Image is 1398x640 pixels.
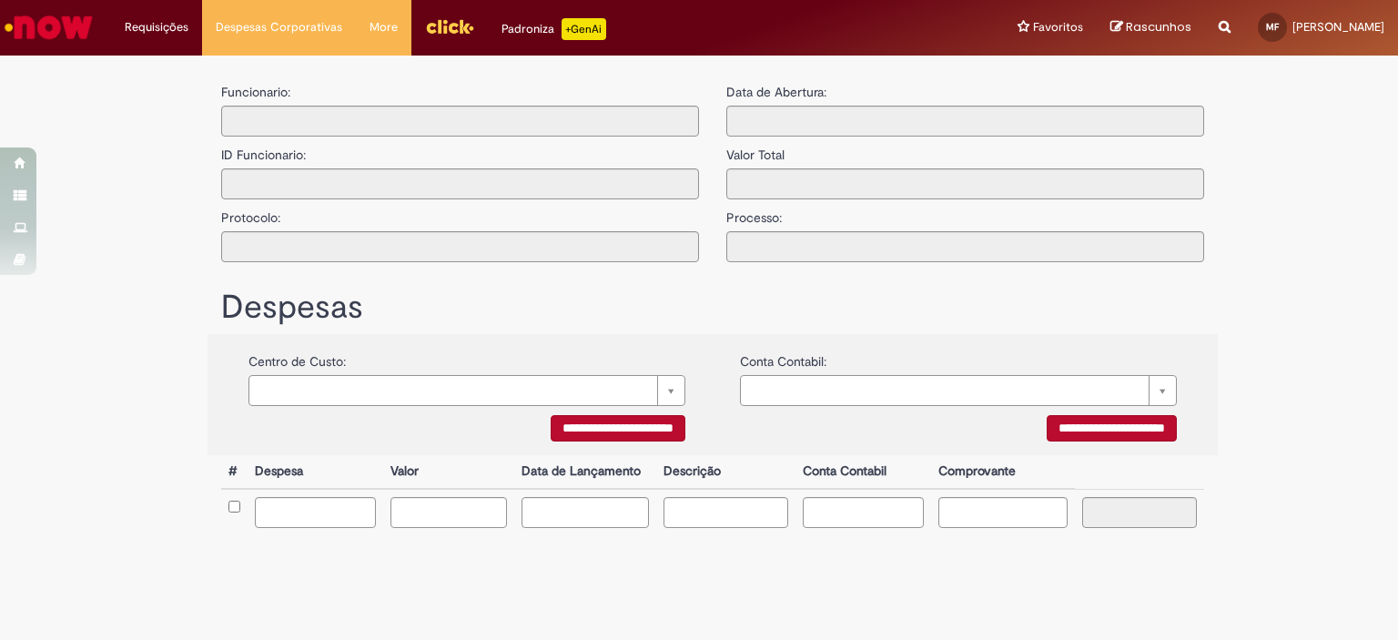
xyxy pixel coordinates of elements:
[726,199,782,227] label: Processo:
[221,199,280,227] label: Protocolo:
[248,455,383,489] th: Despesa
[740,343,826,371] label: Conta Contabil:
[1110,19,1191,36] a: Rascunhos
[221,83,290,101] label: Funcionario:
[514,455,657,489] th: Data de Lançamento
[221,290,1204,326] h1: Despesas
[248,375,685,406] a: Limpar campo {0}
[501,18,606,40] div: Padroniza
[383,455,513,489] th: Valor
[795,455,931,489] th: Conta Contabil
[425,13,474,40] img: click_logo_yellow_360x200.png
[125,18,188,36] span: Requisições
[740,375,1177,406] a: Limpar campo {0}
[726,137,785,164] label: Valor Total
[562,18,606,40] p: +GenAi
[248,343,346,371] label: Centro de Custo:
[726,83,826,101] label: Data de Abertura:
[1292,19,1384,35] span: [PERSON_NAME]
[1266,21,1279,33] span: MF
[221,455,248,489] th: #
[370,18,398,36] span: More
[2,9,96,46] img: ServiceNow
[1033,18,1083,36] span: Favoritos
[221,137,306,164] label: ID Funcionario:
[216,18,342,36] span: Despesas Corporativas
[1126,18,1191,36] span: Rascunhos
[656,455,795,489] th: Descrição
[931,455,1076,489] th: Comprovante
